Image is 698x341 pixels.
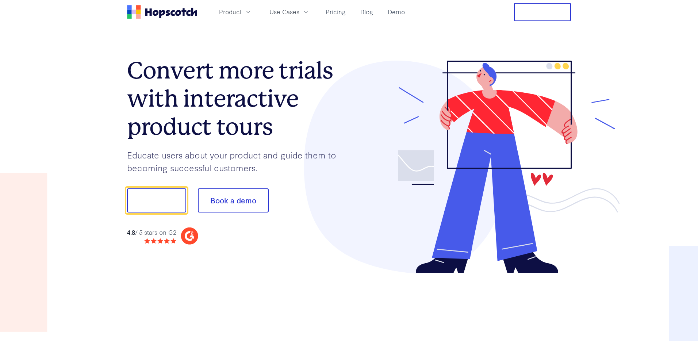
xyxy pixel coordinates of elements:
[127,149,349,174] p: Educate users about your product and guide them to becoming successful customers.
[127,188,186,212] button: Show me!
[198,188,269,212] button: Book a demo
[215,6,256,18] button: Product
[514,3,571,21] button: Free Trial
[127,57,349,141] h1: Convert more trials with interactive product tours
[127,228,135,236] strong: 4.8
[323,6,349,18] a: Pricing
[219,7,242,16] span: Product
[357,6,376,18] a: Blog
[385,6,408,18] a: Demo
[127,228,176,237] div: / 5 stars on G2
[265,6,314,18] button: Use Cases
[269,7,299,16] span: Use Cases
[127,5,197,19] a: Home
